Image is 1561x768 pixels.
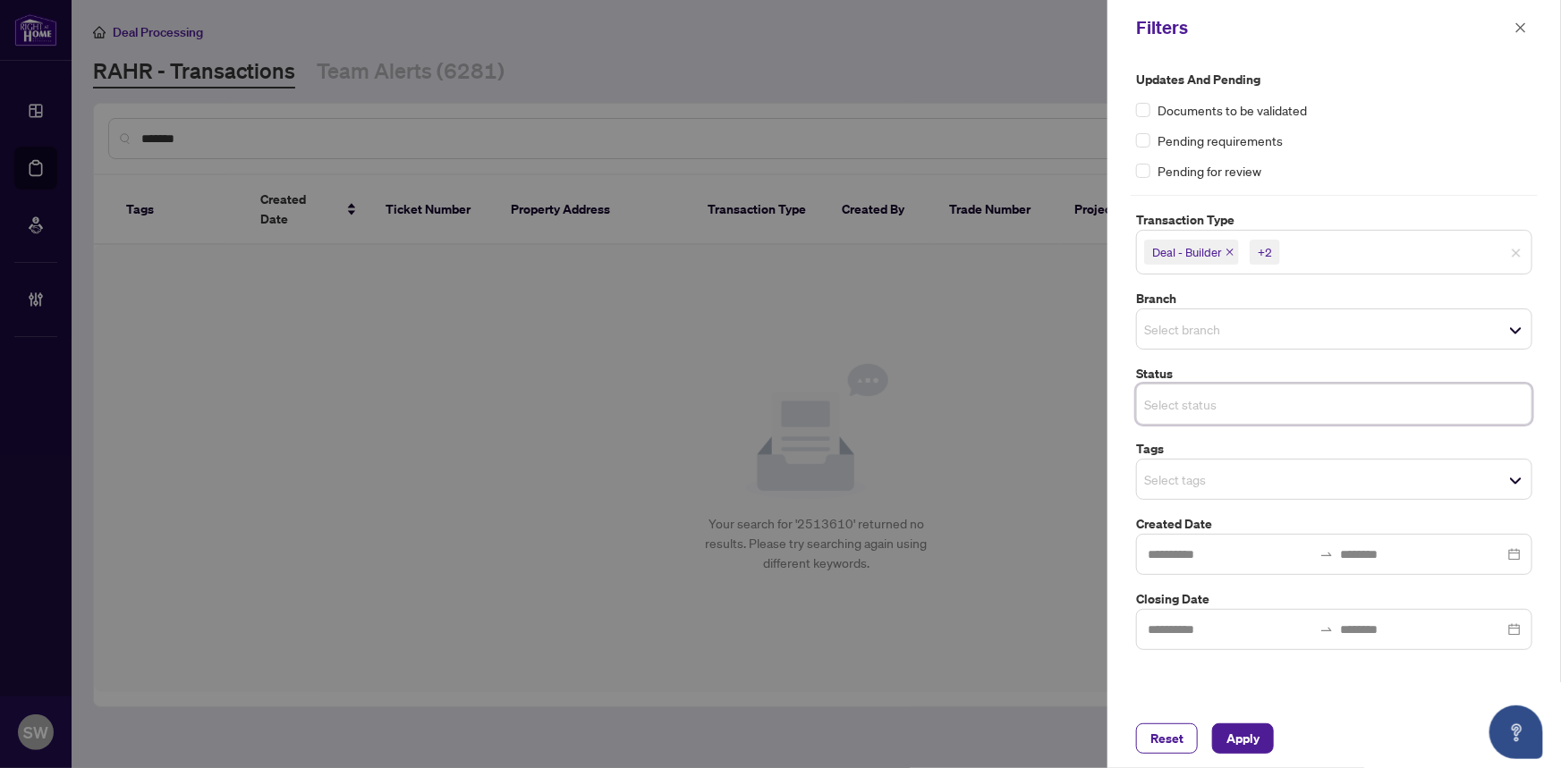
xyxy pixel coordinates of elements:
[1136,289,1532,308] label: Branch
[1136,514,1532,534] label: Created Date
[1150,724,1183,753] span: Reset
[1258,243,1272,261] div: +2
[1158,100,1307,120] span: Documents to be validated
[1511,248,1522,258] span: close
[1136,14,1509,41] div: Filters
[1144,240,1239,265] span: Deal - Builder
[1136,589,1532,609] label: Closing Date
[1158,131,1283,150] span: Pending requirements
[1152,243,1222,261] span: Deal - Builder
[1514,21,1527,34] span: close
[1319,622,1334,637] span: to
[1136,70,1532,89] label: Updates and Pending
[1319,547,1334,561] span: swap-right
[1136,364,1532,384] label: Status
[1226,248,1234,257] span: close
[1226,724,1260,753] span: Apply
[1158,161,1261,181] span: Pending for review
[1319,622,1334,637] span: swap-right
[1319,547,1334,561] span: to
[1489,705,1543,759] button: Open asap
[1136,723,1198,754] button: Reset
[1136,210,1532,230] label: Transaction Type
[1136,439,1532,459] label: Tags
[1212,723,1274,754] button: Apply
